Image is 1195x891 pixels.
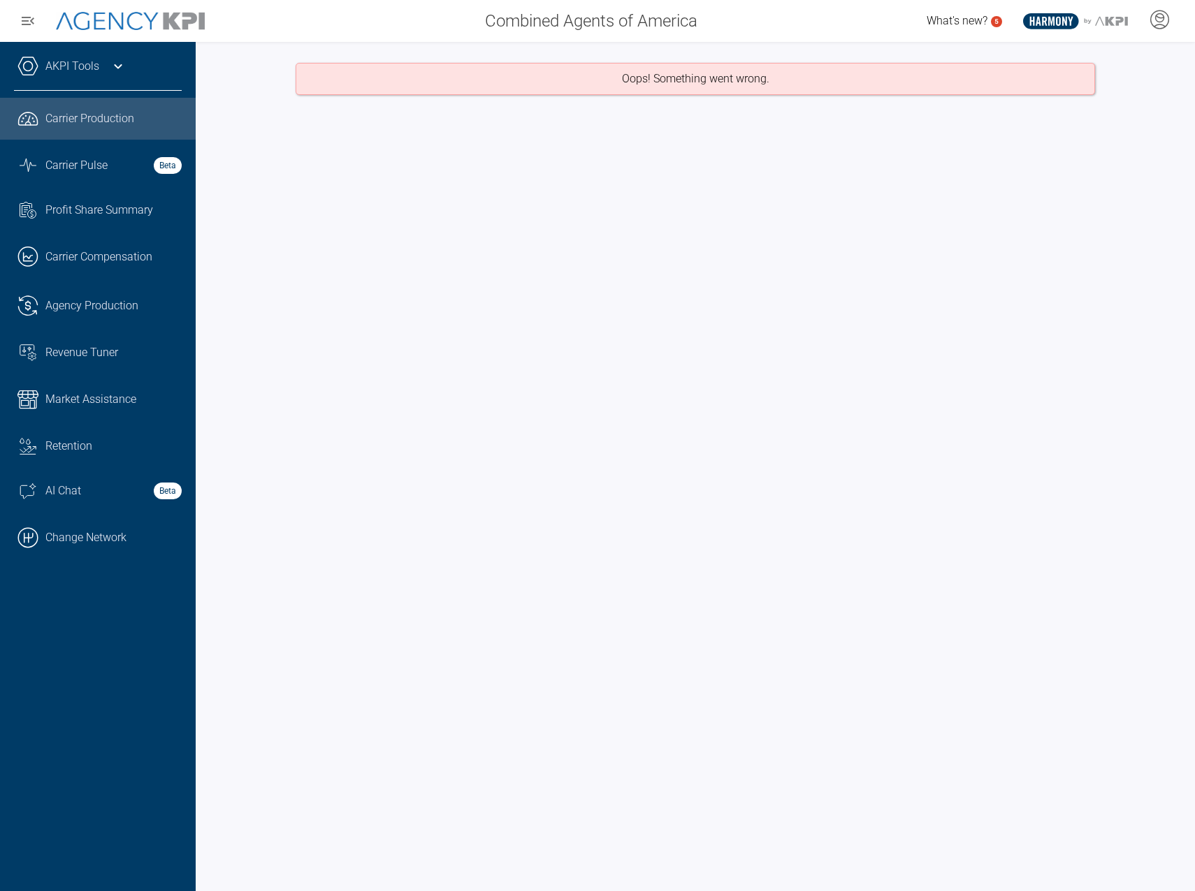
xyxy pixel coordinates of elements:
[994,17,999,25] text: 5
[45,249,152,265] span: Carrier Compensation
[154,157,182,174] strong: Beta
[622,71,769,87] p: Oops! Something went wrong.
[56,12,205,31] img: AgencyKPI
[154,483,182,499] strong: Beta
[485,8,697,34] span: Combined Agents of America
[45,202,153,219] span: Profit Share Summary
[927,14,987,27] span: What's new?
[45,297,138,314] span: Agency Production
[45,58,99,75] a: AKPI Tools
[45,483,81,499] span: AI Chat
[45,110,134,127] span: Carrier Production
[45,391,136,408] span: Market Assistance
[45,344,118,361] span: Revenue Tuner
[45,438,182,455] div: Retention
[45,157,108,174] span: Carrier Pulse
[991,16,1002,27] a: 5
